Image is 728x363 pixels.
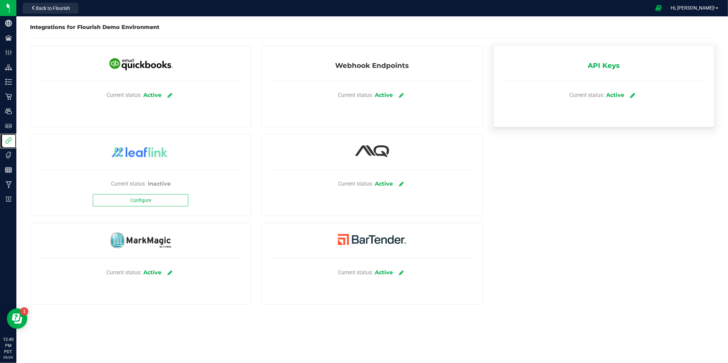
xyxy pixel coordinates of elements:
inline-svg: Distribution [5,64,12,71]
div: Active [375,180,393,188]
inline-svg: Integrations [5,137,12,144]
img: MarkMagic By Cybra [110,233,171,248]
span: Current status: [106,91,142,99]
span: Webhook Endpoints [335,60,409,74]
p: 09/24 [3,355,13,360]
iframe: Resource center unread badge [20,307,28,316]
inline-svg: Tags [5,152,12,159]
span: Integrations for Flourish Demo Environment [30,24,159,30]
img: QuickBooks Online [106,54,175,73]
inline-svg: Billing [5,196,12,203]
span: Current status: [338,91,373,99]
inline-svg: Facilities [5,34,12,41]
span: Back to Flourish [36,5,70,11]
inline-svg: Manufacturing [5,181,12,188]
span: Hi, [PERSON_NAME]! [671,5,715,11]
button: Configure [93,194,188,206]
div: Active [143,91,161,99]
img: Alpine IQ [355,145,389,157]
inline-svg: User Roles [5,122,12,129]
div: Active [143,268,161,277]
span: API Keys [588,60,620,74]
div: Active [606,91,624,99]
inline-svg: Company [5,20,12,27]
inline-svg: Inventory [5,78,12,85]
span: Current status: [338,268,373,277]
iframe: Resource center [7,308,27,329]
img: LeafLink [106,142,175,163]
button: Back to Flourish [23,3,78,14]
inline-svg: Reports [5,166,12,173]
div: Active [375,268,393,277]
p: 12:40 PM PDT [3,336,13,355]
span: Configure [130,198,151,203]
inline-svg: Retail [5,93,12,100]
span: Open Ecommerce Menu [651,1,666,15]
span: Current status: [106,268,142,277]
inline-svg: Configuration [5,49,12,56]
img: BarTender [338,234,406,245]
span: Current status: [569,91,604,99]
span: Current status: [338,180,373,188]
inline-svg: Users [5,108,12,115]
span: Current status: [111,180,146,188]
div: Active [375,91,393,99]
div: Inactive [148,180,171,188]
